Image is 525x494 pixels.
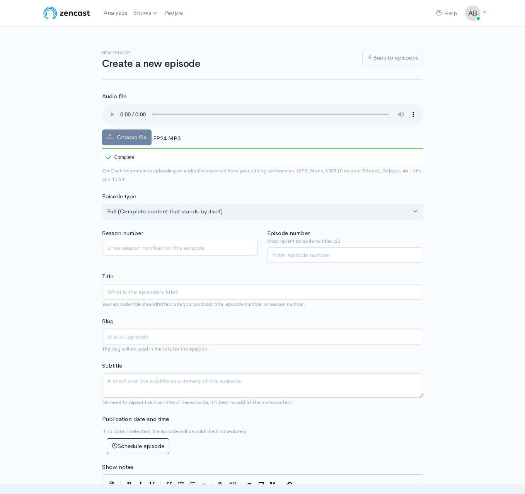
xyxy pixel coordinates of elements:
button: Toggle Fullscreen [267,479,279,491]
button: Quote [164,479,175,491]
button: Numbered List [187,479,198,491]
button: Markdown Guide [284,479,296,491]
label: Title [102,272,113,281]
label: Episode type [102,192,136,201]
i: | [120,480,121,489]
button: Toggle Side by Side [256,479,267,491]
button: Generic List [175,479,187,491]
label: Publication date and time [102,415,169,424]
i: | [212,480,213,489]
input: What is the episode's title? [102,284,423,300]
img: ... [465,5,481,21]
button: Insert Image [227,479,239,491]
small: If no date is selected, the episode will be published immediately. [102,428,247,434]
button: Schedule episode [107,438,169,454]
h1: Create a new episode [102,58,353,70]
strong: not [157,301,166,307]
label: Subtitle [102,361,122,370]
input: Enter season number for this episode [102,240,258,256]
h6: New episode [102,51,353,55]
button: Insert Show Notes Template [106,478,118,490]
small: Your episode title should include your podcast title, episode number, or season number. [102,301,305,307]
i: | [160,480,161,489]
span: Choose file [117,133,147,141]
span: EP24.MP3 [153,135,181,142]
a: Shows [130,5,161,22]
button: Italic [135,479,147,491]
button: Create Link [215,479,227,491]
button: Bold [123,479,135,491]
div: Complete [102,148,136,166]
button: Heading [147,479,158,491]
label: Season number [102,229,143,238]
div: Full (Complete content that stands by itself) [107,207,411,216]
button: Full (Complete content that stands by itself) [102,204,423,220]
button: Insert Horizontal Line [198,479,210,491]
a: Help [433,5,460,22]
label: Audio file [102,92,126,101]
a: Analytics [101,5,130,21]
div: Complete [106,155,134,160]
label: Show notes [102,463,133,472]
label: Slug [102,317,114,326]
small: No need to repeat the main title of the episode, it's best to add a little more context. [102,399,293,405]
img: ZenCast Logo [42,5,91,21]
a: People [161,5,186,21]
input: title-of-episode [102,329,423,344]
a: Back to episodes [362,50,423,66]
small: ZenCast recommends uploading an audio file exported from your editing software as: MP3, Mono, CBR... [102,167,422,183]
small: The slug will be used in the URL for the episode. [102,346,209,352]
small: Most recent episode number: 23 [267,237,423,245]
button: Toggle Preview [244,479,256,491]
i: | [281,480,282,489]
i: | [241,480,242,489]
input: Enter episode number [267,247,423,263]
label: Episode number [267,229,310,238]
